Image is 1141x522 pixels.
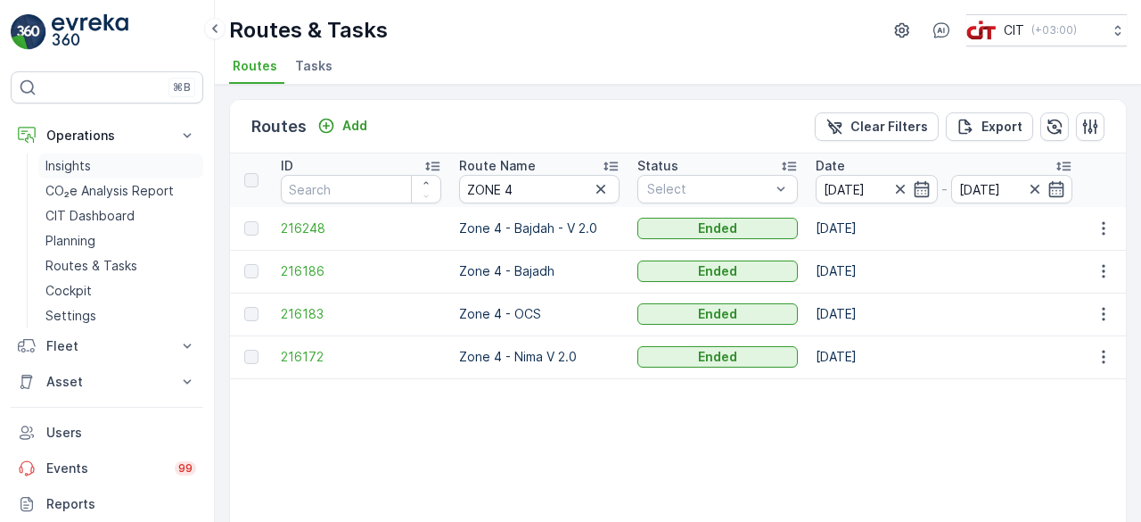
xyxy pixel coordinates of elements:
[11,415,203,451] a: Users
[966,21,997,40] img: cit-logo_pOk6rL0.png
[637,303,798,325] button: Ended
[281,175,441,203] input: Search
[966,14,1127,46] button: CIT(+03:00)
[450,293,628,336] td: Zone 4 - OCS
[941,178,948,200] p: -
[233,57,277,75] span: Routes
[1004,21,1024,39] p: CIT
[52,14,128,50] img: logo_light-DOdMpM7g.png
[38,203,203,228] a: CIT Dashboard
[698,305,737,323] p: Ended
[807,293,1081,336] td: [DATE]
[637,346,798,368] button: Ended
[38,153,203,178] a: Insights
[46,424,196,442] p: Users
[281,157,293,175] p: ID
[178,461,193,476] p: 99
[45,157,91,175] p: Insights
[342,117,367,135] p: Add
[38,253,203,278] a: Routes & Tasks
[46,373,168,391] p: Asset
[45,307,96,325] p: Settings
[11,14,46,50] img: logo
[450,336,628,378] td: Zone 4 - Nima V 2.0
[38,178,203,203] a: CO₂e Analysis Report
[637,157,678,175] p: Status
[698,262,737,280] p: Ended
[807,336,1081,378] td: [DATE]
[816,175,938,203] input: dd/mm/yyyy
[173,80,191,95] p: ⌘B
[1031,23,1077,37] p: ( +03:00 )
[45,207,135,225] p: CIT Dashboard
[244,350,259,364] div: Toggle Row Selected
[11,118,203,153] button: Operations
[38,303,203,328] a: Settings
[951,175,1073,203] input: dd/mm/yyyy
[459,175,620,203] input: Search
[38,228,203,253] a: Planning
[295,57,332,75] span: Tasks
[807,250,1081,293] td: [DATE]
[450,207,628,250] td: Zone 4 - Bajdah - V 2.0
[244,264,259,278] div: Toggle Row Selected
[11,364,203,400] button: Asset
[807,207,1081,250] td: [DATE]
[946,112,1033,141] button: Export
[450,250,628,293] td: Zone 4 - Bajadh
[310,115,374,137] button: Add
[11,328,203,364] button: Fleet
[244,221,259,236] div: Toggle Row Selected
[816,157,845,175] p: Date
[281,220,441,237] a: 216248
[698,348,737,366] p: Ended
[45,282,92,300] p: Cockpit
[281,262,441,280] a: 216186
[45,257,137,275] p: Routes & Tasks
[647,180,770,198] p: Select
[281,348,441,366] a: 216172
[815,112,939,141] button: Clear Filters
[459,157,536,175] p: Route Name
[281,305,441,323] a: 216183
[637,218,798,239] button: Ended
[46,127,168,145] p: Operations
[45,232,95,250] p: Planning
[46,460,164,477] p: Events
[45,182,174,200] p: CO₂e Analysis Report
[251,114,307,139] p: Routes
[850,118,928,136] p: Clear Filters
[38,278,203,303] a: Cockpit
[46,337,168,355] p: Fleet
[698,220,737,237] p: Ended
[637,261,798,282] button: Ended
[46,495,196,513] p: Reports
[229,16,388,45] p: Routes & Tasks
[11,486,203,522] a: Reports
[244,307,259,321] div: Toggle Row Selected
[11,451,203,486] a: Events99
[981,118,1022,136] p: Export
